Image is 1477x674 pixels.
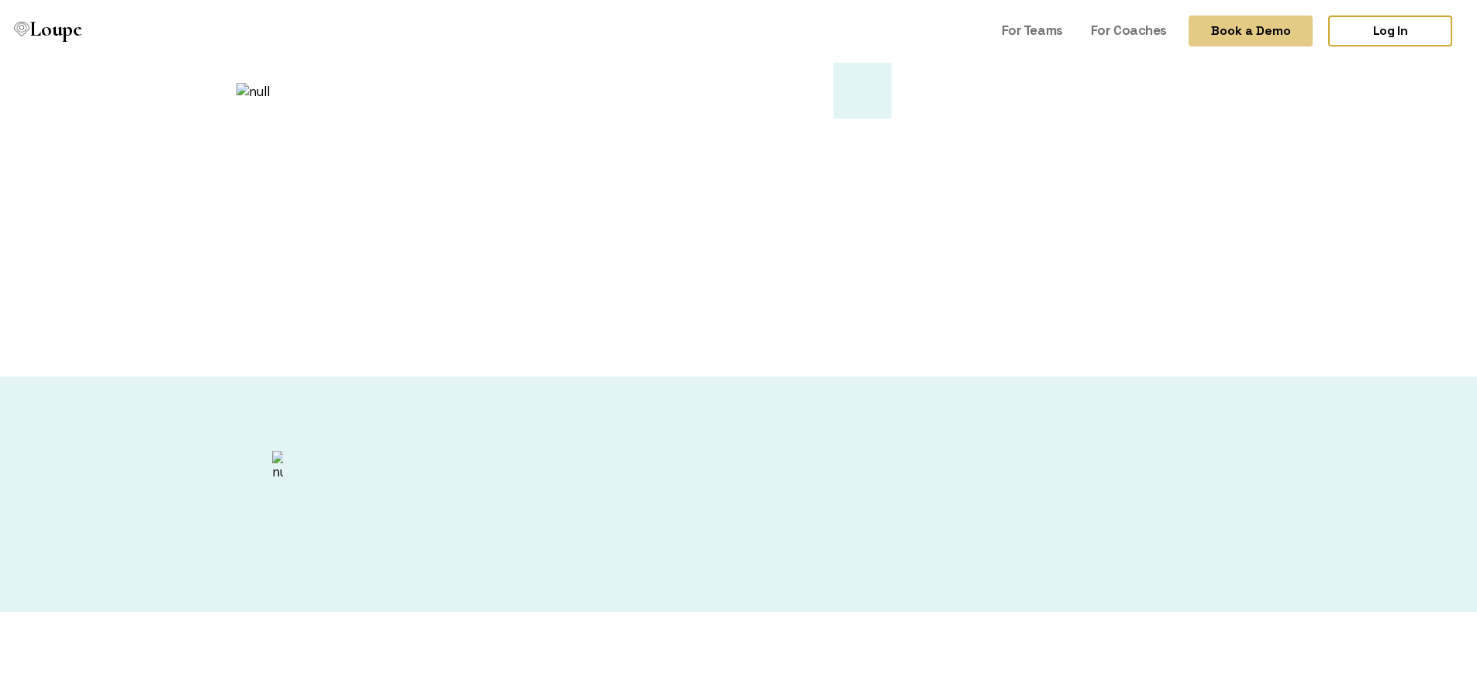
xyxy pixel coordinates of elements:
img: null [236,83,271,100]
img: null [272,451,283,480]
button: Book a Demo [1189,15,1313,46]
a: Log In [1328,15,1452,46]
a: For Teams [996,15,1069,45]
a: For Coaches [1085,15,1173,45]
img: Loupe Logo [14,22,29,37]
a: Loupe [9,15,87,47]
